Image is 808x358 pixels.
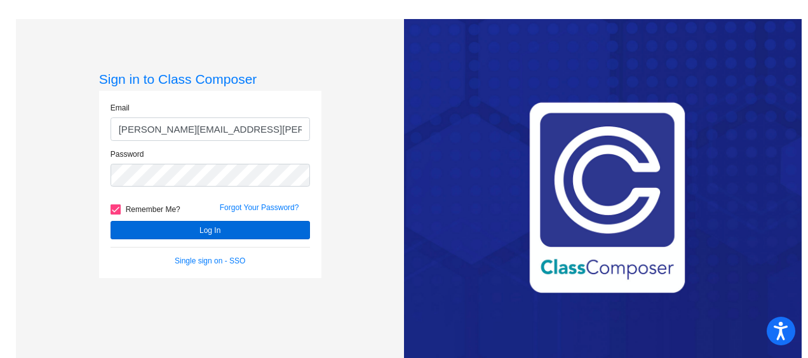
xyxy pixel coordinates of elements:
label: Email [111,102,130,114]
label: Password [111,149,144,160]
a: Single sign on - SSO [175,256,245,265]
button: Log In [111,221,310,239]
span: Remember Me? [126,202,180,217]
a: Forgot Your Password? [220,203,299,212]
h3: Sign in to Class Composer [99,71,321,87]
